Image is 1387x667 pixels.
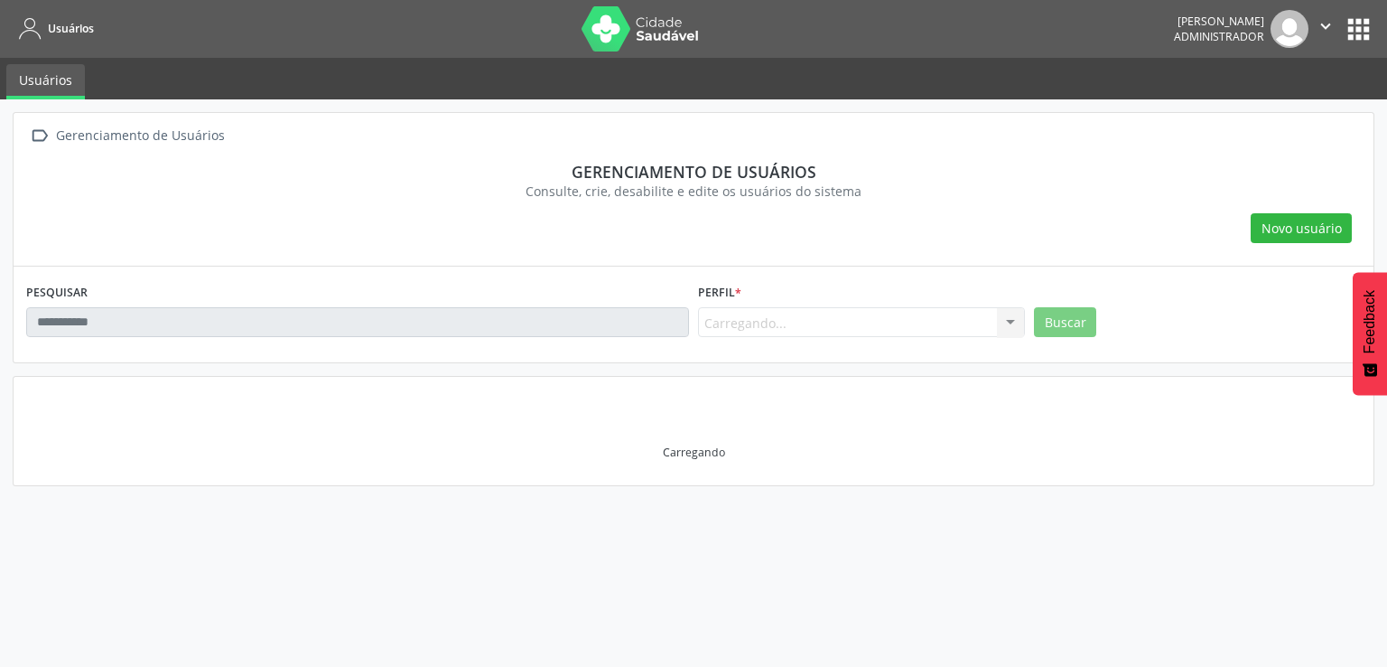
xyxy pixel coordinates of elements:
[1362,290,1378,353] span: Feedback
[1034,307,1096,338] button: Buscar
[1174,29,1264,44] span: Administrador
[26,123,228,149] a:  Gerenciamento de Usuários
[1316,16,1336,36] i: 
[1174,14,1264,29] div: [PERSON_NAME]
[39,162,1348,182] div: Gerenciamento de usuários
[1308,10,1343,48] button: 
[1251,213,1352,244] button: Novo usuário
[13,14,94,43] a: Usuários
[1343,14,1374,45] button: apps
[48,21,94,36] span: Usuários
[663,445,725,460] div: Carregando
[39,182,1348,201] div: Consulte, crie, desabilite e edite os usuários do sistema
[698,279,741,307] label: Perfil
[1271,10,1308,48] img: img
[52,123,228,149] div: Gerenciamento de Usuários
[1261,219,1342,238] span: Novo usuário
[1353,272,1387,395] button: Feedback - Mostrar pesquisa
[26,123,52,149] i: 
[6,64,85,99] a: Usuários
[26,279,88,307] label: PESQUISAR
